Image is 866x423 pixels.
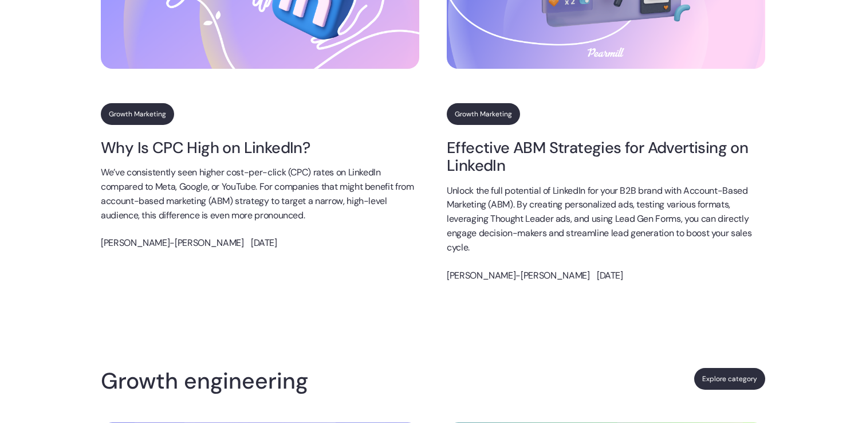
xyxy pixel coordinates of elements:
p: [DATE] [251,236,277,250]
a: Why Is CPC High on LinkedIn? [101,139,419,156]
p: [PERSON_NAME]-[PERSON_NAME] [447,269,590,283]
p: [PERSON_NAME]-[PERSON_NAME] [101,236,244,250]
a: Growth Marketing [101,103,174,125]
p: Unlock the full potential of LinkedIn for your B2B brand with Account-Based Marketing (ABM). By c... [447,184,765,255]
a: Explore category [694,368,765,390]
a: Growth Marketing [447,103,520,125]
p: [DATE] [597,269,623,283]
a: Effective ABM Strategies for Advertising on LinkedIn [447,139,765,175]
p: We’ve consistently seen higher cost-per-click (CPC) rates on LinkedIn compared to Meta, Google, o... [101,166,419,222]
h4: Growth engineering [101,372,317,390]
